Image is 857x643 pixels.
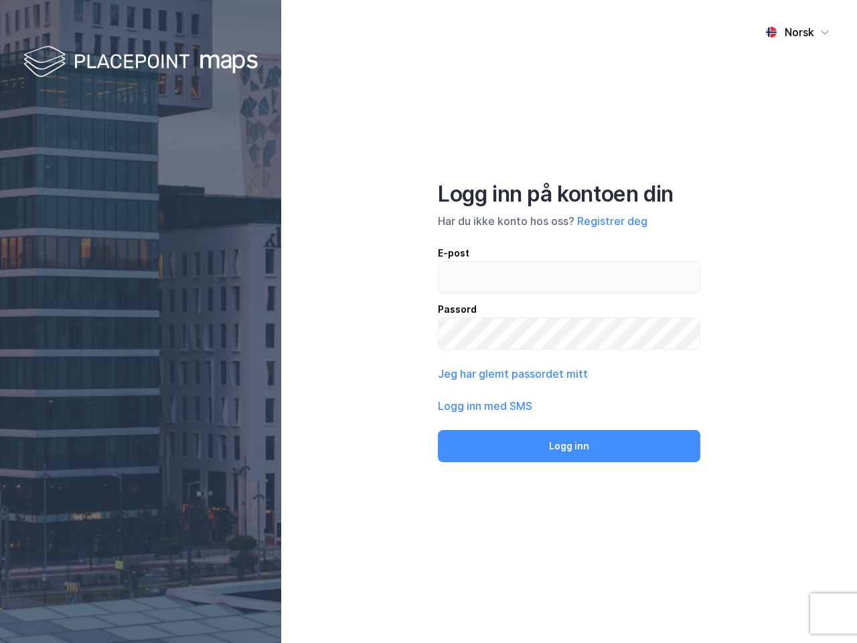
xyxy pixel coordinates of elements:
button: Jeg har glemt passordet mitt [438,366,588,382]
div: Norsk [785,24,814,40]
button: Registrer deg [577,213,647,229]
img: logo-white.f07954bde2210d2a523dddb988cd2aa7.svg [23,43,258,82]
button: Logg inn med SMS [438,398,532,414]
div: E-post [438,245,700,261]
div: Logg inn på kontoen din [438,181,700,208]
div: Passord [438,301,700,317]
div: Har du ikke konto hos oss? [438,213,700,229]
iframe: Chat Widget [790,579,857,643]
button: Logg inn [438,430,700,462]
